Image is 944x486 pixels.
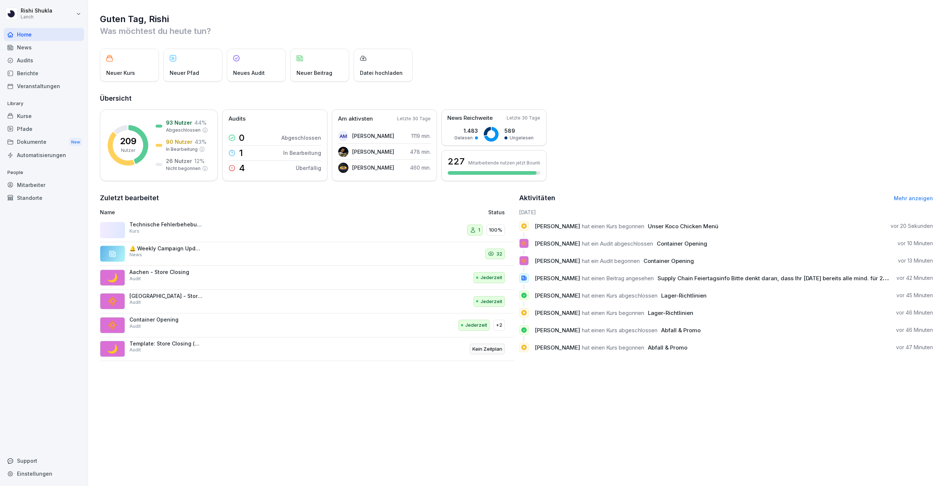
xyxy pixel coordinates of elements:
h6: [DATE] [519,208,933,216]
p: In Bearbeitung [166,146,198,153]
a: Einstellungen [4,467,84,480]
p: Audit [129,347,141,353]
div: AM [338,131,348,141]
p: Letzte 30 Tage [507,115,540,121]
p: Audits [229,115,246,123]
a: Mehr anzeigen [894,195,933,201]
p: 209 [120,137,136,146]
span: [PERSON_NAME] [535,327,580,334]
p: Am aktivsten [338,115,373,123]
p: 100% [489,226,502,234]
p: Letzte 30 Tage [397,115,431,122]
a: Audits [4,54,84,67]
p: Name [100,208,364,216]
p: 26 Nutzer [166,157,192,165]
p: Lanch [21,14,52,20]
p: +2 [496,322,502,329]
span: Container Opening [657,240,707,247]
p: [PERSON_NAME] [352,164,394,171]
a: Pfade [4,122,84,135]
span: [PERSON_NAME] [535,292,580,299]
a: Home [4,28,84,41]
p: 🔔 Weekly Campaign Update 🚌 L: 50% off BBQ Bacon Burger & Loco Wings [DATE] (KW41) Fragen oder Anm... [129,245,203,252]
a: DokumenteNew [4,135,84,149]
h2: Zuletzt bearbeitet [100,193,514,203]
p: 🌙 [107,271,118,284]
span: Supply Chain Feiertagsinfo Bitte denkt daran, dass Ihr [DATE] bereits alle mind. für 250€ zu [DATE] [657,275,920,282]
p: In Bearbeitung [283,149,321,157]
p: News Reichweite [447,114,493,122]
p: 90 Nutzer [166,138,192,146]
a: 🔅Container OpeningAuditJederzeit+2 [100,313,514,337]
img: czp1xeqzgsgl3dela7oyzziw.png [338,147,348,157]
p: Ungelesen [510,135,534,141]
a: 🔅[GEOGRAPHIC_DATA] - Store OpeningAuditJederzeit [100,290,514,314]
p: [PERSON_NAME] [352,148,394,156]
p: vor 10 Minuten [898,240,933,247]
p: Audit [129,299,141,306]
p: Überfällig [296,164,321,172]
a: 🌙Aachen - Store ClosingAuditJederzeit [100,266,514,290]
span: hat einen Kurs abgeschlossen [582,292,657,299]
p: 1.483 [454,127,478,135]
span: Abfall & Promo [661,327,701,334]
a: News [4,41,84,54]
p: Neuer Beitrag [296,69,332,77]
div: Veranstaltungen [4,80,84,93]
p: 0 [239,133,244,142]
p: Gelesen [454,135,473,141]
p: Abgeschlossen [281,134,321,142]
div: New [69,138,82,146]
h1: Guten Tag, Rishi [100,13,933,25]
p: 🔅 [107,295,118,308]
span: [PERSON_NAME] [535,257,580,264]
span: hat einen Kurs begonnen [582,223,644,230]
p: Neues Audit [233,69,265,77]
p: 12 % [194,157,205,165]
p: Template: Store Closing (morning cleaning) [129,340,203,347]
img: g4w5x5mlkjus3ukx1xap2hc0.png [338,163,348,173]
p: [PERSON_NAME] [352,132,394,140]
p: Jederzeit [465,322,487,329]
a: Mitarbeiter [4,178,84,191]
p: 32 [496,250,502,258]
p: Aachen - Store Closing [129,269,203,275]
span: hat einen Kurs abgeschlossen [582,327,657,334]
span: Lager-Richtlinien [661,292,707,299]
span: [PERSON_NAME] [535,223,580,230]
p: Jederzeit [480,274,502,281]
span: hat einen Kurs begonnen [582,309,644,316]
p: Audit [129,275,141,282]
p: Was möchtest du heute tun? [100,25,933,37]
p: vor 47 Minuten [896,344,933,351]
p: vor 20 Sekunden [891,222,933,230]
p: 🔅 [520,238,527,249]
p: Datei hochladen [360,69,403,77]
div: Dokumente [4,135,84,149]
p: Nicht begonnen [166,165,201,172]
p: Audit [129,323,141,330]
p: 🔅 [107,319,118,332]
p: 93 Nutzer [166,119,192,126]
p: 🔅 [520,256,527,266]
p: vor 46 Minuten [896,326,933,334]
a: Berichte [4,67,84,80]
span: hat einen Kurs begonnen [582,344,644,351]
a: Automatisierungen [4,149,84,162]
span: [PERSON_NAME] [535,309,580,316]
p: Technische Fehlerbehebung [129,221,203,228]
span: Lager-Richtlinien [648,309,693,316]
p: People [4,167,84,178]
span: [PERSON_NAME] [535,344,580,351]
span: hat ein Audit begonnen [582,257,640,264]
p: 589 [504,127,534,135]
p: vor 42 Minuten [896,274,933,282]
p: 4 [239,164,245,173]
a: 🔔 Weekly Campaign Update 🚌 L: 50% off BBQ Bacon Burger & Loco Wings [DATE] (KW41) Fragen oder Anm... [100,242,514,266]
p: Kein Zeitplan [472,346,502,353]
p: Library [4,98,84,110]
